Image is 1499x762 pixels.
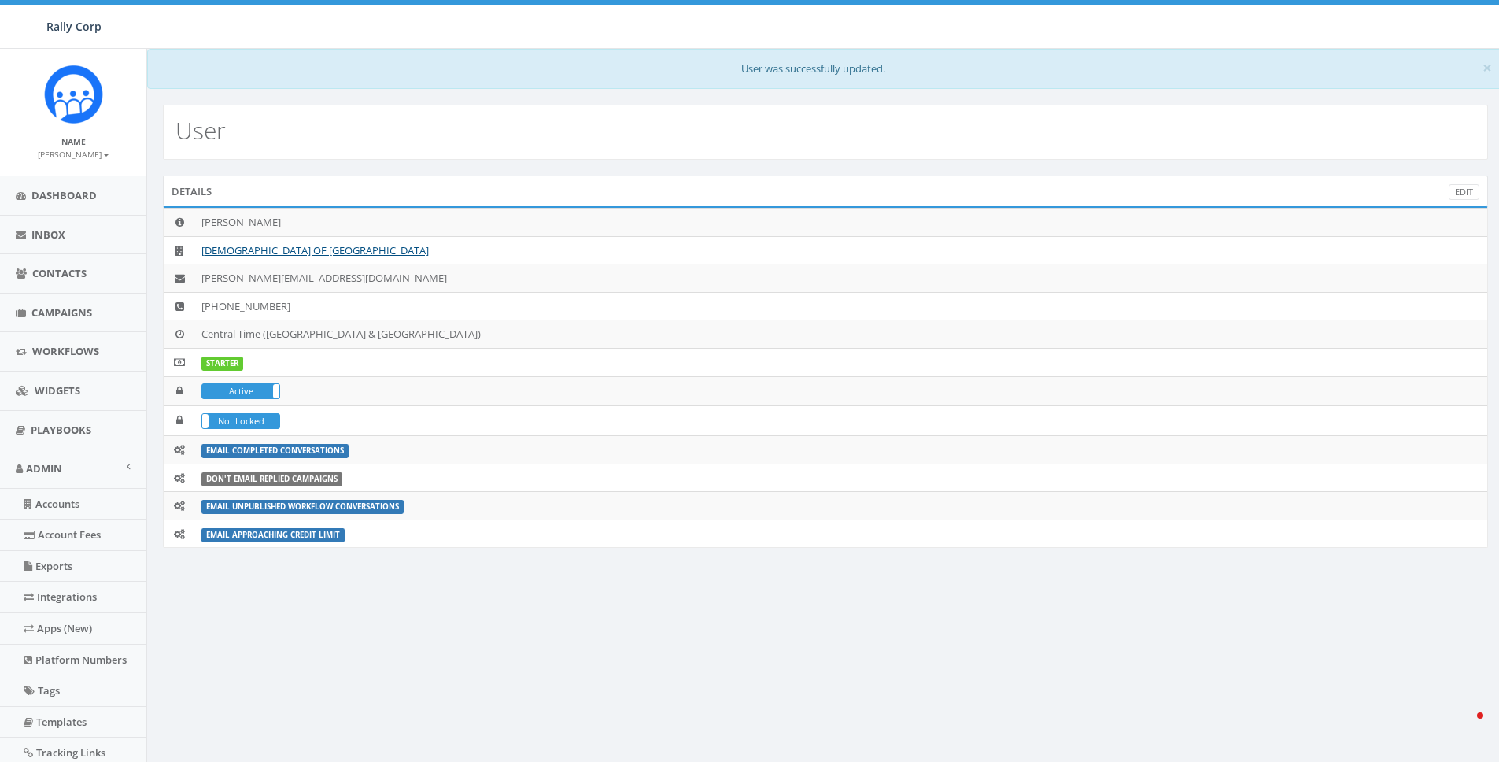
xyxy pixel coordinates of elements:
[175,117,226,143] h2: User
[46,19,102,34] span: Rally Corp
[201,357,243,371] label: STARTER
[1482,60,1492,76] button: Close
[31,227,65,242] span: Inbox
[163,176,1488,207] div: Details
[201,528,345,542] label: Email Approaching Credit Limit
[202,414,279,429] label: Not Locked
[201,383,280,400] div: ActiveIn Active
[31,188,97,202] span: Dashboard
[38,146,109,161] a: [PERSON_NAME]
[26,461,62,475] span: Admin
[1445,708,1483,746] iframe: Intercom live chat
[195,292,1487,320] td: [PHONE_NUMBER]
[35,383,80,398] span: Widgets
[201,413,280,430] div: LockedNot Locked
[201,243,429,257] a: [DEMOGRAPHIC_DATA] OF [GEOGRAPHIC_DATA]
[1449,184,1479,201] a: Edit
[201,472,342,486] label: Don't Email Replied Campaigns
[195,264,1487,293] td: [PERSON_NAME][EMAIL_ADDRESS][DOMAIN_NAME]
[38,149,109,160] small: [PERSON_NAME]
[195,320,1487,349] td: Central Time ([GEOGRAPHIC_DATA] & [GEOGRAPHIC_DATA])
[202,384,279,399] label: Active
[31,305,92,320] span: Campaigns
[31,423,91,437] span: Playbooks
[44,65,103,124] img: Icon_1.png
[195,209,1487,237] td: [PERSON_NAME]
[32,266,87,280] span: Contacts
[201,444,349,458] label: Email Completed Conversations
[61,136,86,147] small: Name
[1482,57,1492,79] span: ×
[201,500,404,514] label: Email Unpublished Workflow Conversations
[32,344,99,358] span: Workflows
